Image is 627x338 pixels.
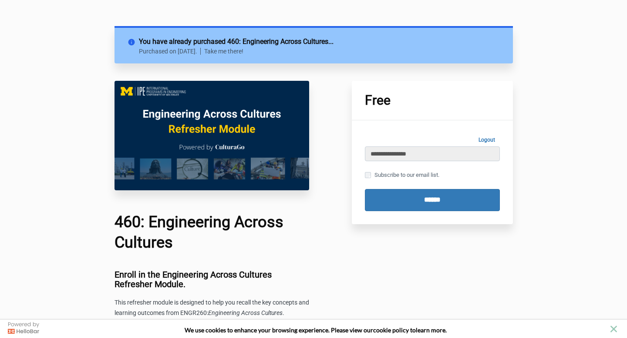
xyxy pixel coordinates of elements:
[115,81,310,190] img: c0f10fc-c575-6ff0-c716-7a6e5a06d1b5_EAC_460_Main_Image.png
[365,172,371,178] input: Subscribe to our email list.
[283,309,284,316] span: .
[139,36,500,47] h2: You have already purchased 460: Engineering Across Cultures...
[115,270,310,289] h3: Enroll in the Engineering Across Cultures Refresher Module.
[139,48,201,55] p: Purchased on [DATE].
[115,212,310,253] h1: 460: Engineering Across Cultures
[416,326,447,334] span: learn more.
[128,36,139,44] i: info
[115,299,309,316] span: This refresher module is designed to help you recall the key concepts and learning outcomes from ...
[365,94,500,107] h1: Free
[365,170,439,180] label: Subscribe to our email list.
[208,309,283,316] span: Engineering Across Cultures
[474,133,500,146] a: Logout
[204,48,243,55] a: Take me there!
[410,326,416,334] strong: to
[373,326,409,334] a: cookie policy
[185,326,373,334] span: We use cookies to enhance your browsing experience. Please view our
[608,324,619,335] button: close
